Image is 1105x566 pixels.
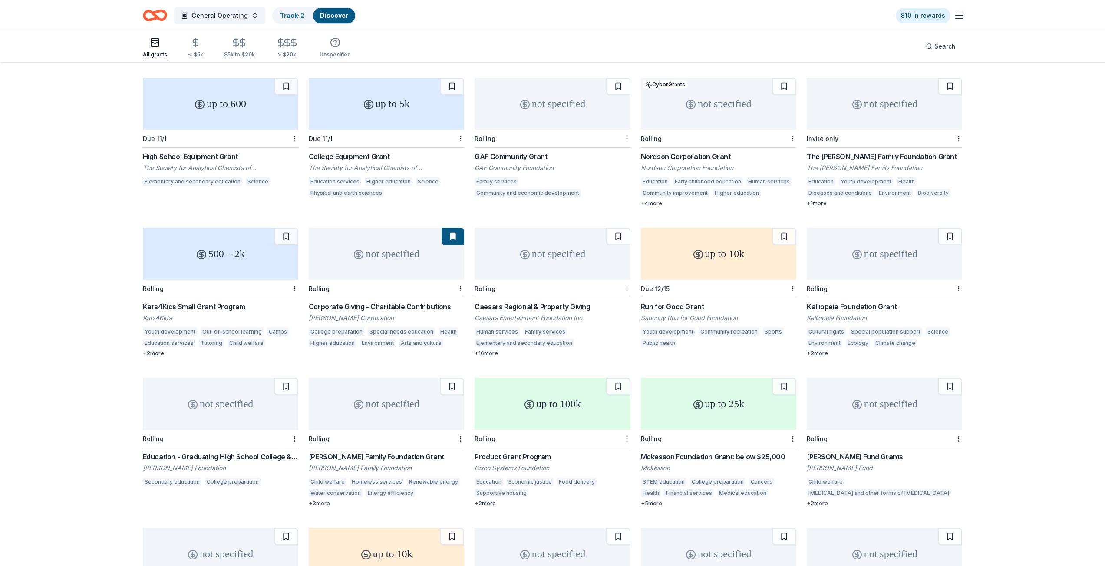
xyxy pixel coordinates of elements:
div: Child welfare [309,478,346,486]
div: Child welfare [807,478,844,486]
div: Rolling [309,285,330,292]
div: Human services [746,177,792,186]
div: Nordson Corporation Foundation [641,164,796,172]
div: GAF Community Grant [475,151,630,162]
div: Kalliopeia Foundation Grant [807,301,962,312]
div: Youth development [143,327,197,336]
div: Health [897,177,917,186]
div: Rolling [143,435,164,442]
div: [PERSON_NAME] Family Foundation [309,464,464,472]
div: + 1 more [807,200,962,207]
div: + 2 more [807,350,962,357]
div: Cultural rights [807,327,846,336]
div: Cancers [749,478,774,486]
div: The Society for Analytical Chemists of [GEOGRAPHIC_DATA] and The Spectroscopy Society of [US_STATE] [309,164,464,172]
div: Unspecified [320,51,351,58]
div: Environment [807,339,842,347]
button: $5k to $20k [224,34,255,62]
div: Arts and culture [399,339,443,347]
div: not specified [309,378,464,430]
a: not specifiedRolling[PERSON_NAME] Family Foundation Grant[PERSON_NAME] Family FoundationChild wel... [309,378,464,507]
div: Youth development [839,177,893,186]
div: College preparation [205,478,261,486]
a: not specifiedRollingCorporate Giving - Charitable Contributions[PERSON_NAME] CorporationCollege p... [309,228,464,350]
div: Education services [143,339,195,347]
div: [PERSON_NAME] Fund Grants [807,451,962,462]
div: [PERSON_NAME] Family Foundation Grant [309,451,464,462]
div: Rolling [641,435,662,442]
div: Community improvement [641,189,709,197]
a: Discover [320,12,348,19]
div: Economic justice [507,478,554,486]
div: Special needs education [368,327,435,336]
div: + 5 more [641,500,796,507]
div: Higher education [713,189,761,197]
a: up to 600Due 11/1High School Equipment GrantThe Society for Analytical Chemists of [GEOGRAPHIC_DA... [143,78,298,189]
div: College Equipment Grant [309,151,464,162]
div: Financial services [664,489,714,497]
div: Product Grant Program [475,451,630,462]
div: GAF Community Foundation [475,164,630,172]
div: Mckesson Foundation Grant: below $25,000 [641,451,796,462]
div: not specified [807,378,962,430]
div: 500 – 2k [143,228,298,280]
div: Ecology [846,339,870,347]
div: Elementary and secondary education [143,177,242,186]
div: Public health [641,339,677,347]
a: not specifiedCyberGrantsRollingNordson Corporation GrantNordson Corporation FoundationEducationEa... [641,78,796,207]
div: Homeless services [350,478,404,486]
div: Education services [309,177,361,186]
div: College preparation [309,327,364,336]
div: Elementary and secondary education [475,339,574,347]
div: Mckesson [641,464,796,472]
div: [PERSON_NAME] Foundation [143,464,298,472]
div: Science [416,177,440,186]
div: The [PERSON_NAME] Family Foundation [807,164,962,172]
a: not specifiedRollingGAF Community GrantGAF Community FoundationFamily servicesCommunity and econo... [475,78,630,200]
div: Child welfare [228,339,265,347]
div: Run for Good Grant [641,301,796,312]
div: $5k to $20k [224,51,255,58]
div: Kars4Kids [143,314,298,322]
button: > $20k [276,34,299,62]
div: + 4 more [641,200,796,207]
div: Higher education [309,339,356,347]
div: Cisco Systems Foundation [475,464,630,472]
div: Due 12/15 [641,285,670,292]
div: not specified [475,78,630,130]
div: College preparation [690,478,745,486]
div: not specified [309,228,464,280]
div: Rolling [143,285,164,292]
div: Human services [475,327,520,336]
span: General Operating [191,10,248,21]
div: Renewable energy [407,478,460,486]
div: [PERSON_NAME] Corporation [309,314,464,322]
div: + 2 more [143,350,298,357]
a: Home [143,5,167,26]
a: not specifiedRollingCaesars Regional & Property GivingCaesars Entertainment Foundation IncHuman s... [475,228,630,357]
div: Out-of-school learning [201,327,264,336]
div: Diseases and conditions [807,189,874,197]
div: Biodiversity [916,189,950,197]
div: Community and economic development [475,189,581,197]
div: Rolling [475,135,495,142]
div: not specified [641,78,796,130]
div: Supportive housing [475,489,528,497]
div: + 16 more [475,350,630,357]
div: Environment [877,189,913,197]
div: + 2 more [807,500,962,507]
div: ≤ $5k [188,51,203,58]
div: Medical education [717,489,768,497]
span: Search [934,41,956,52]
div: Rolling [309,435,330,442]
div: Science [926,327,950,336]
div: Health [439,327,458,336]
div: Water conservation [309,489,363,497]
div: Due 11/1 [143,135,167,142]
div: STEM education [641,478,686,486]
div: Family services [523,327,567,336]
div: High School Equipment Grant [143,151,298,162]
div: Science [246,177,270,186]
div: CyberGrants [643,80,687,88]
a: Track· 2 [280,12,304,19]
